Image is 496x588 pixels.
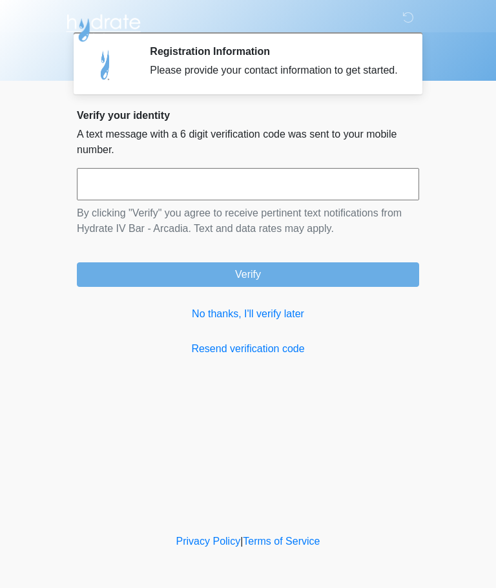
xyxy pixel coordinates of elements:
p: A text message with a 6 digit verification code was sent to your mobile number. [77,127,419,158]
p: By clicking "Verify" you agree to receive pertinent text notifications from Hydrate IV Bar - Arca... [77,205,419,236]
img: Agent Avatar [87,45,125,84]
h2: Verify your identity [77,109,419,121]
a: | [240,536,243,547]
a: No thanks, I'll verify later [77,306,419,322]
a: Resend verification code [77,341,419,357]
div: Please provide your contact information to get started. [150,63,400,78]
img: Hydrate IV Bar - Arcadia Logo [64,10,143,43]
button: Verify [77,262,419,287]
a: Terms of Service [243,536,320,547]
a: Privacy Policy [176,536,241,547]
